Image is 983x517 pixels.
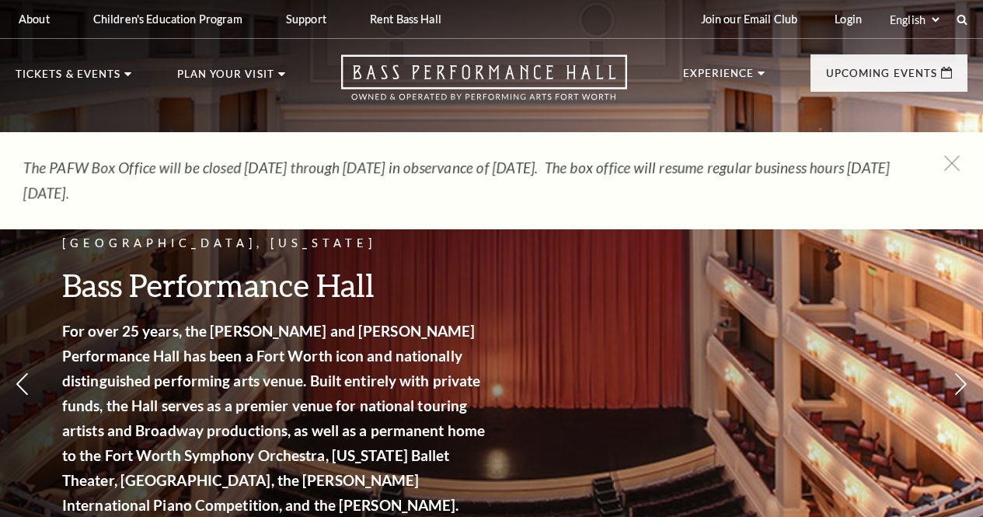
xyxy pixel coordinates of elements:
[826,68,937,87] p: Upcoming Events
[16,69,120,88] p: Tickets & Events
[370,12,441,26] p: Rent Bass Hall
[62,322,485,514] strong: For over 25 years, the [PERSON_NAME] and [PERSON_NAME] Performance Hall has been a Fort Worth ico...
[23,159,890,201] em: The PAFW Box Office will be closed [DATE] through [DATE] in observance of [DATE]. The box office ...
[62,234,490,253] p: [GEOGRAPHIC_DATA], [US_STATE]
[19,12,50,26] p: About
[887,12,942,27] select: Select:
[683,68,755,87] p: Experience
[286,12,326,26] p: Support
[177,69,274,88] p: Plan Your Visit
[62,265,490,305] h3: Bass Performance Hall
[93,12,242,26] p: Children's Education Program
